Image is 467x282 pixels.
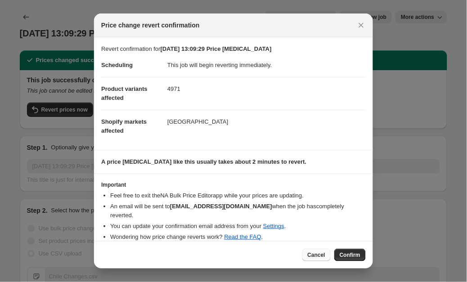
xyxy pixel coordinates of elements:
h3: Important [101,181,366,188]
dd: [GEOGRAPHIC_DATA] [167,110,366,134]
span: Shopify markets affected [101,118,147,134]
a: Settings [263,223,284,229]
li: You can update your confirmation email address from your . [110,222,366,231]
b: [DATE] 13:09:29 Price [MEDICAL_DATA] [161,45,272,52]
b: A price [MEDICAL_DATA] like this usually takes about 2 minutes to revert. [101,158,306,165]
span: Confirm [340,251,360,259]
button: Cancel [302,249,331,261]
dd: This job will begin reverting immediately. [167,54,366,77]
span: Cancel [308,251,325,259]
li: Feel free to exit the NA Bulk Price Editor app while your prices are updating. [110,191,366,200]
p: Revert confirmation for [101,45,366,54]
li: Wondering how price change reverts work? . [110,233,366,242]
a: Read the FAQ [224,233,261,240]
button: Confirm [334,249,366,261]
button: Close [355,19,368,31]
b: [EMAIL_ADDRESS][DOMAIN_NAME] [170,203,272,210]
span: Scheduling [101,62,133,68]
span: Product variants affected [101,85,148,101]
dd: 4971 [167,77,366,101]
li: An email will be sent to when the job has completely reverted . [110,202,366,220]
span: Price change revert confirmation [101,21,200,30]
